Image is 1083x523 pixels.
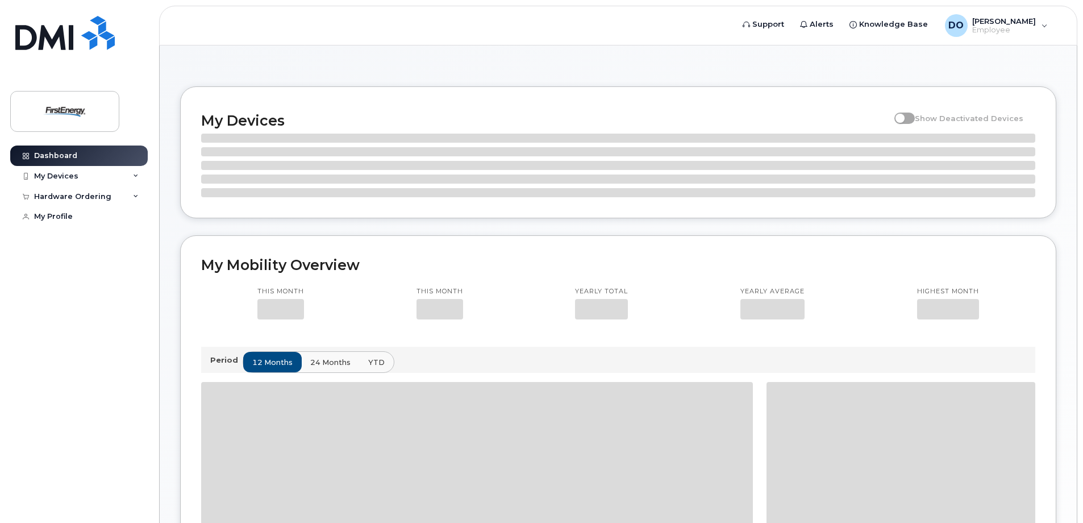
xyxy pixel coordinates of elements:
span: YTD [368,357,385,368]
p: Highest month [917,287,979,296]
p: Period [210,355,243,366]
p: This month [257,287,304,296]
p: Yearly average [740,287,805,296]
p: Yearly total [575,287,628,296]
span: Show Deactivated Devices [915,114,1023,123]
input: Show Deactivated Devices [894,107,903,117]
p: This month [416,287,463,296]
span: 24 months [310,357,351,368]
h2: My Devices [201,112,889,129]
h2: My Mobility Overview [201,256,1035,273]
